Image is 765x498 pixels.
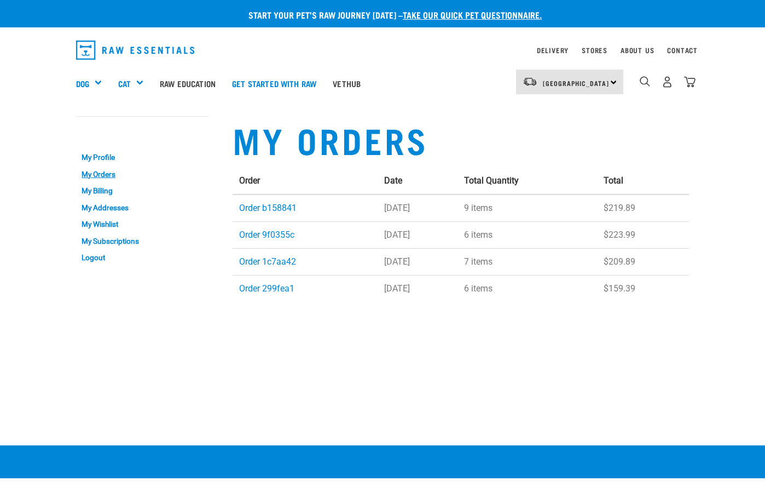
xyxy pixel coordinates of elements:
a: Raw Education [152,61,224,105]
th: Order [233,168,378,194]
a: Order b158841 [239,203,297,213]
img: home-icon-1@2x.png [640,76,650,87]
a: My Subscriptions [76,233,207,250]
a: My Billing [76,182,207,199]
td: $219.89 [597,194,689,222]
a: My Wishlist [76,216,207,233]
td: [DATE] [378,222,457,249]
th: Total Quantity [457,168,597,194]
td: 6 items [457,222,597,249]
a: Order 299fea1 [239,283,294,294]
a: Delivery [537,48,569,52]
img: Raw Essentials Logo [76,41,194,60]
td: [DATE] [378,276,457,302]
a: Order 9f0355c [239,230,294,240]
a: My Addresses [76,199,207,216]
a: My Orders [76,166,207,183]
td: $209.89 [597,249,689,276]
h1: My Orders [233,119,689,159]
a: Get started with Raw [224,61,324,105]
nav: dropdown navigation [67,36,698,64]
td: $223.99 [597,222,689,249]
a: My Profile [76,149,207,166]
td: 6 items [457,276,597,302]
td: $159.39 [597,276,689,302]
a: My Account [76,128,129,133]
a: Dog [76,77,89,90]
a: take our quick pet questionnaire. [403,12,542,17]
a: Stores [582,48,607,52]
th: Date [378,168,457,194]
a: Cat [118,77,131,90]
a: Contact [667,48,698,52]
a: Vethub [324,61,369,105]
td: [DATE] [378,194,457,222]
a: Logout [76,250,207,267]
a: About Us [621,48,654,52]
img: van-moving.png [523,77,537,87]
img: home-icon@2x.png [684,76,696,88]
a: Order 1c7aa42 [239,256,296,267]
img: user.png [662,76,673,88]
span: [GEOGRAPHIC_DATA] [543,81,609,85]
td: [DATE] [378,249,457,276]
td: 7 items [457,249,597,276]
th: Total [597,168,689,194]
td: 9 items [457,194,597,222]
